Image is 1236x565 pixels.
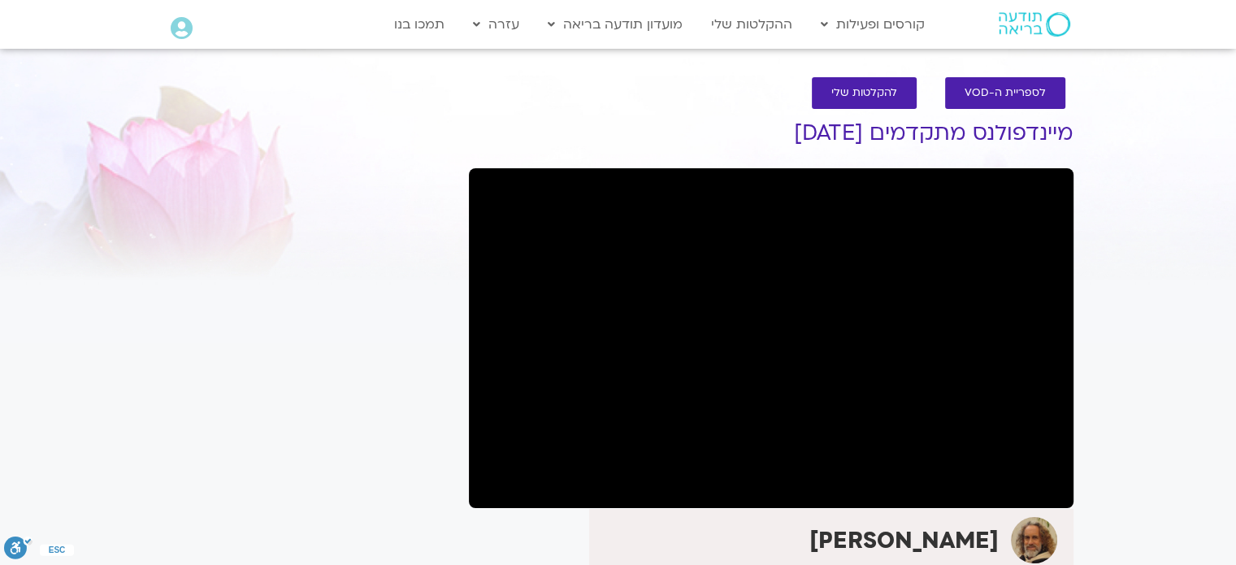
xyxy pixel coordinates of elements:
a: להקלטות שלי [812,77,917,109]
span: להקלטות שלי [831,87,897,99]
img: תודעה בריאה [999,12,1070,37]
a: לספריית ה-VOD [945,77,1065,109]
a: קורסים ופעילות [813,9,933,40]
a: ההקלטות שלי [703,9,800,40]
h1: מיינדפולנס מתקדמים [DATE] [469,121,1073,146]
a: מועדון תודעה בריאה [540,9,691,40]
img: דוד לב [1011,517,1057,563]
strong: [PERSON_NAME] [809,525,999,556]
a: עזרה [465,9,527,40]
span: לספריית ה-VOD [965,87,1046,99]
a: תמכו בנו [386,9,453,40]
